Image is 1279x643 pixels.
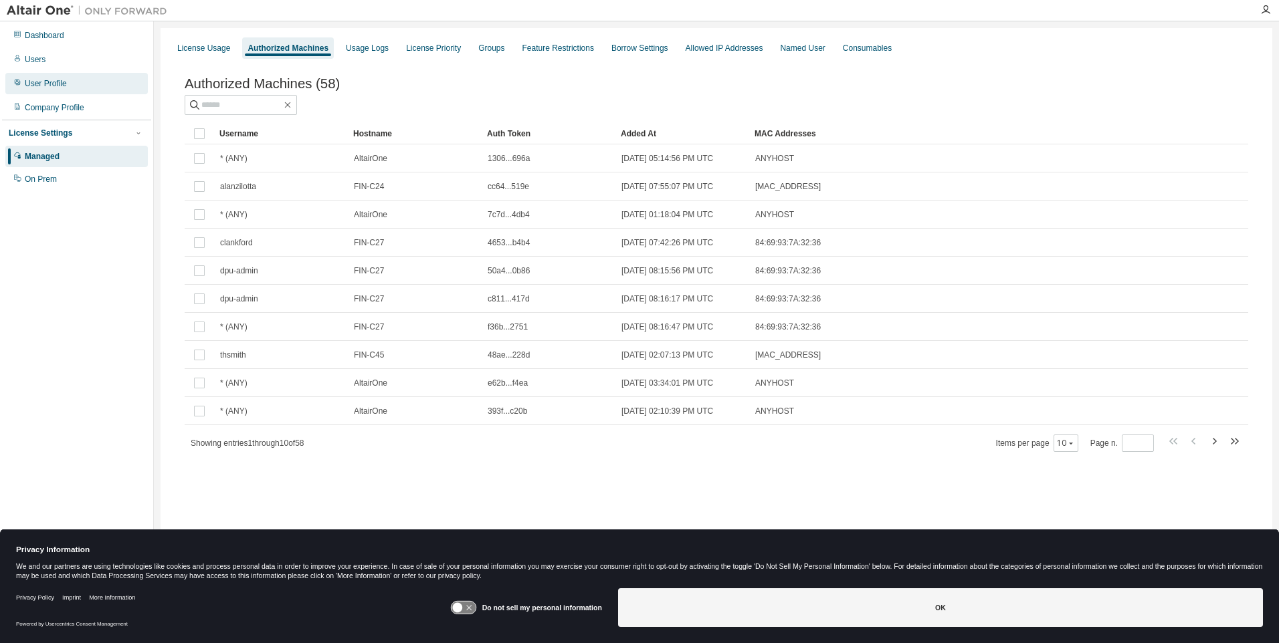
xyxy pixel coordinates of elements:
span: * (ANY) [220,209,248,220]
span: FIN-C27 [354,321,384,332]
div: Company Profile [25,102,84,113]
span: dpu-admin [220,293,258,304]
span: c811...417d [488,293,530,304]
div: Added At [621,123,744,144]
span: 50a4...0b86 [488,265,530,276]
span: AltairOne [354,378,387,388]
span: f36b...2751 [488,321,528,332]
div: License Priority [406,43,461,53]
span: 84:69:93:7A:32:36 [755,237,821,248]
span: 84:69:93:7A:32:36 [755,321,821,332]
span: Showing entries 1 through 10 of 58 [191,438,304,448]
div: Named User [780,43,825,53]
span: ANYHOST [755,378,794,388]
div: Borrow Settings [611,43,668,53]
span: [DATE] 07:42:26 PM UTC [621,237,713,248]
span: [DATE] 03:34:01 PM UTC [621,378,713,388]
div: Allowed IP Addresses [686,43,763,53]
span: [DATE] 07:55:07 PM UTC [621,181,713,192]
span: * (ANY) [220,378,248,388]
div: License Usage [177,43,230,53]
span: * (ANY) [220,406,248,416]
span: AltairOne [354,153,387,164]
span: [DATE] 02:07:13 PM UTC [621,350,713,360]
span: 4653...b4b4 [488,237,530,248]
span: FIN-C45 [354,350,384,360]
span: [DATE] 05:14:56 PM UTC [621,153,713,164]
span: FIN-C27 [354,237,384,248]
span: AltairOne [354,406,387,416]
div: User Profile [25,78,67,89]
span: ANYHOST [755,209,794,220]
span: 7c7d...4db4 [488,209,530,220]
div: Usage Logs [346,43,389,53]
img: Altair One [7,4,174,17]
span: 48ae...228d [488,350,530,360]
span: 84:69:93:7A:32:36 [755,293,821,304]
span: Items per page [996,434,1078,452]
div: Authorized Machines [248,43,328,53]
span: cc64...519e [488,181,529,192]
div: Managed [25,151,60,162]
div: License Settings [9,128,72,138]
span: * (ANY) [220,321,248,332]
div: Dashboard [25,30,64,41]
span: 84:69:93:7A:32:36 [755,265,821,276]
span: 393f...c20b [488,406,527,416]
span: [DATE] 08:15:56 PM UTC [621,265,713,276]
span: [DATE] 01:18:04 PM UTC [621,209,713,220]
span: thsmith [220,350,246,360]
span: * (ANY) [220,153,248,164]
div: Auth Token [487,123,610,144]
span: e62b...f4ea [488,378,528,388]
div: Consumables [843,43,892,53]
span: AltairOne [354,209,387,220]
div: Username [219,123,342,144]
span: 1306...696a [488,153,530,164]
span: [DATE] 02:10:39 PM UTC [621,406,713,416]
span: [MAC_ADDRESS] [755,350,821,360]
span: ANYHOST [755,406,794,416]
span: FIN-C27 [354,265,384,276]
span: dpu-admin [220,265,258,276]
span: FIN-C27 [354,293,384,304]
span: FIN-C24 [354,181,384,192]
div: Hostname [353,123,476,144]
span: Authorized Machines (58) [185,76,340,92]
div: Users [25,54,45,65]
div: MAC Addresses [755,123,1108,144]
span: clankford [220,237,253,248]
button: 10 [1057,438,1075,448]
div: On Prem [25,174,57,184]
span: alanzilotta [220,181,256,192]
span: [DATE] 08:16:47 PM UTC [621,321,713,332]
span: Page n. [1090,434,1154,452]
div: Feature Restrictions [522,43,594,53]
span: ANYHOST [755,153,794,164]
div: Groups [478,43,504,53]
span: [MAC_ADDRESS] [755,181,821,192]
span: [DATE] 08:16:17 PM UTC [621,293,713,304]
